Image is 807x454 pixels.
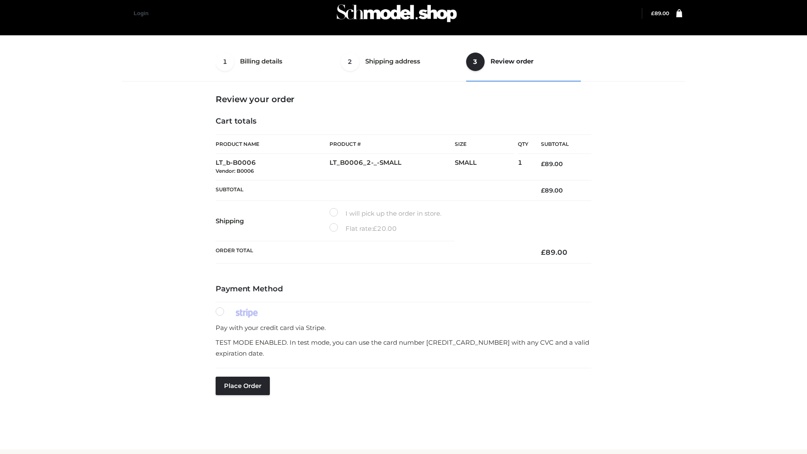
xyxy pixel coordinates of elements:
td: 1 [518,154,528,180]
td: LT_b-B0006 [216,154,330,180]
td: LT_B0006_2-_-SMALL [330,154,455,180]
a: Login [134,10,148,16]
th: Order Total [216,241,528,264]
th: Subtotal [216,180,528,201]
th: Product # [330,135,455,154]
h4: Payment Method [216,285,591,294]
th: Shipping [216,201,330,241]
span: £ [373,224,377,232]
button: Place order [216,377,270,395]
bdi: 89.00 [541,160,563,168]
bdi: 20.00 [373,224,397,232]
span: £ [541,187,545,194]
td: SMALL [455,154,518,180]
span: £ [541,248,546,256]
bdi: 89.00 [651,10,669,16]
span: £ [541,160,545,168]
bdi: 89.00 [541,248,567,256]
small: Vendor: B0006 [216,168,254,174]
h3: Review your order [216,94,591,104]
th: Product Name [216,135,330,154]
label: Flat rate: [330,223,397,234]
th: Subtotal [528,135,591,154]
a: £89.00 [651,10,669,16]
th: Size [455,135,514,154]
label: I will pick up the order in store. [330,208,441,219]
h4: Cart totals [216,117,591,126]
span: £ [651,10,654,16]
p: Pay with your credit card via Stripe. [216,322,591,333]
th: Qty [518,135,528,154]
bdi: 89.00 [541,187,563,194]
p: TEST MODE ENABLED. In test mode, you can use the card number [CREDIT_CARD_NUMBER] with any CVC an... [216,337,591,359]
